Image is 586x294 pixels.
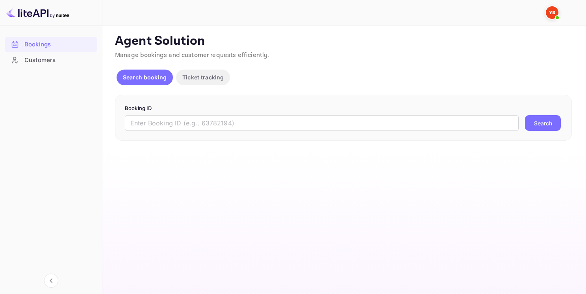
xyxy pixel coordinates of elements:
p: Agent Solution [115,33,572,49]
input: Enter Booking ID (e.g., 63782194) [125,115,519,131]
p: Booking ID [125,105,562,112]
p: Search booking [123,73,167,81]
img: Yandex Support [546,6,558,19]
button: Search [525,115,561,131]
img: LiteAPI logo [6,6,69,19]
p: Ticket tracking [182,73,224,81]
button: Collapse navigation [44,274,58,288]
div: Customers [5,53,97,68]
div: Bookings [24,40,93,49]
div: Customers [24,56,93,65]
a: Bookings [5,37,97,51]
span: Manage bookings and customer requests efficiently. [115,51,269,59]
a: Customers [5,53,97,67]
